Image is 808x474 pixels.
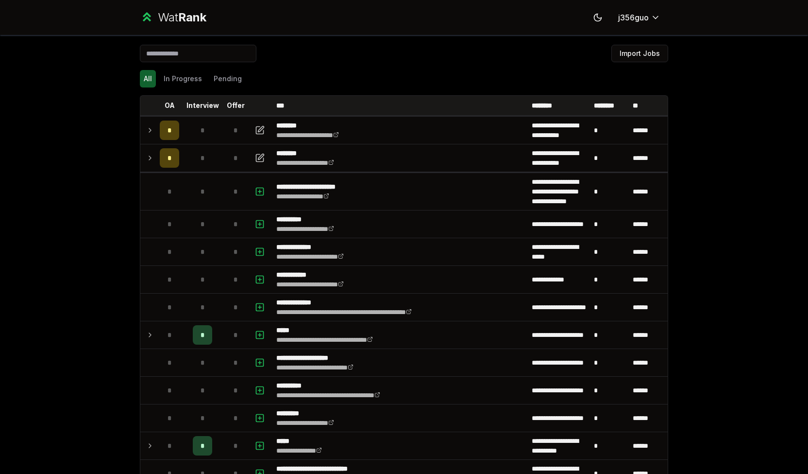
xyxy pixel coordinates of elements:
p: Offer [227,101,245,110]
div: Wat [158,10,206,25]
button: All [140,70,156,88]
button: j356guo [610,9,668,26]
button: Pending [210,70,246,88]
span: Rank [178,10,206,24]
p: OA [165,101,175,110]
button: Import Jobs [611,45,668,62]
a: WatRank [140,10,206,25]
button: In Progress [160,70,206,88]
span: j356guo [618,12,649,23]
p: Interview [186,101,219,110]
